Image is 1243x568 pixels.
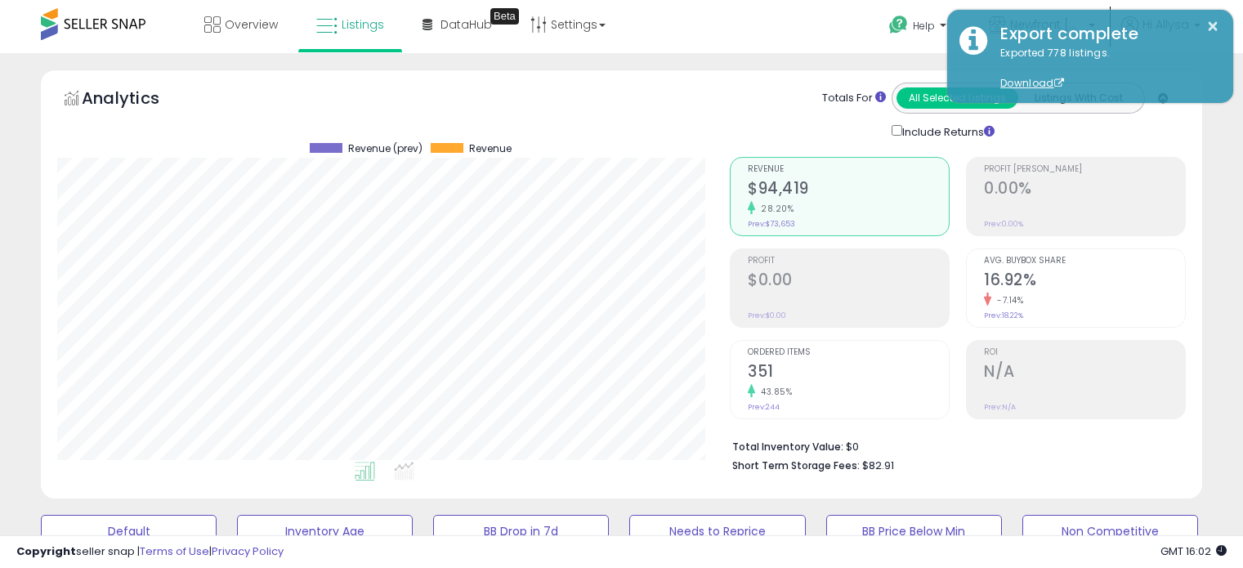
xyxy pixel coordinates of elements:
[1160,543,1227,559] span: 2025-09-16 16:02 GMT
[896,87,1018,109] button: All Selected Listings
[984,179,1185,201] h2: 0.00%
[732,458,860,472] b: Short Term Storage Fees:
[984,257,1185,266] span: Avg. Buybox Share
[225,16,278,33] span: Overview
[41,515,217,548] button: Default
[862,458,894,473] span: $82.91
[1000,76,1064,90] a: Download
[748,257,949,266] span: Profit
[748,165,949,174] span: Revenue
[984,271,1185,293] h2: 16.92%
[490,8,519,25] div: Tooltip anchor
[984,311,1023,320] small: Prev: 18.22%
[748,219,795,229] small: Prev: $73,653
[991,294,1023,306] small: -7.14%
[16,543,76,559] strong: Copyright
[748,348,949,357] span: Ordered Items
[348,143,423,154] span: Revenue (prev)
[984,219,1023,229] small: Prev: 0.00%
[342,16,384,33] span: Listings
[629,515,805,548] button: Needs to Reprice
[984,402,1016,412] small: Prev: N/A
[212,543,284,559] a: Privacy Policy
[1206,16,1219,37] button: ×
[879,122,1014,141] div: Include Returns
[913,19,935,33] span: Help
[748,402,780,412] small: Prev: 244
[748,362,949,384] h2: 351
[748,271,949,293] h2: $0.00
[755,386,792,398] small: 43.85%
[984,362,1185,384] h2: N/A
[732,440,843,454] b: Total Inventory Value:
[826,515,1002,548] button: BB Price Below Min
[440,16,492,33] span: DataHub
[82,87,191,114] h5: Analytics
[748,311,786,320] small: Prev: $0.00
[822,91,886,106] div: Totals For
[237,515,413,548] button: Inventory Age
[433,515,609,548] button: BB Drop in 7d
[748,179,949,201] h2: $94,419
[988,46,1221,92] div: Exported 778 listings.
[469,143,512,154] span: Revenue
[888,15,909,35] i: Get Help
[140,543,209,559] a: Terms of Use
[984,348,1185,357] span: ROI
[1022,515,1198,548] button: Non Competitive
[755,203,794,215] small: 28.20%
[732,436,1174,455] li: $0
[876,2,963,53] a: Help
[16,544,284,560] div: seller snap | |
[988,22,1221,46] div: Export complete
[984,165,1185,174] span: Profit [PERSON_NAME]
